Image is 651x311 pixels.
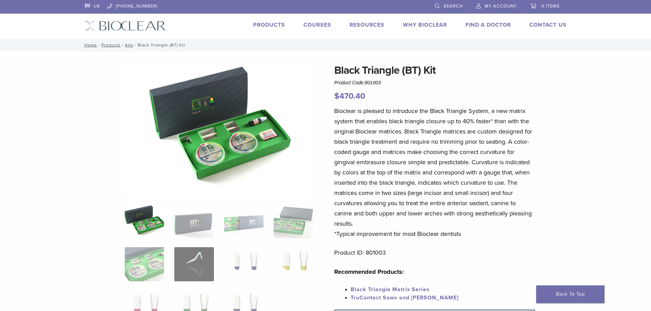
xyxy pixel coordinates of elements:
[174,247,214,281] img: Black Triangle (BT) Kit - Image 6
[224,247,263,281] img: Black Triangle (BT) Kit - Image 7
[85,21,166,31] img: Bioclear
[274,247,313,281] img: Black Triangle (BT) Kit - Image 8
[80,39,572,51] nav: Black Triangle (BT) Kit
[101,43,121,47] a: Products
[253,22,285,28] a: Products
[350,22,384,28] a: Resources
[82,43,97,47] a: Home
[125,43,133,47] a: Kits
[125,204,164,238] img: Intro-Black-Triangle-Kit-6-Copy-e1548792917662-324x324.jpg
[303,22,331,28] a: Courses
[274,204,313,238] img: Black Triangle (BT) Kit - Image 4
[125,247,164,281] img: Black Triangle (BT) Kit - Image 5
[334,91,365,101] bdi: 470.40
[224,204,263,238] img: Black Triangle (BT) Kit - Image 3
[334,91,339,101] span: $
[485,3,517,9] span: My Account
[97,43,101,47] span: /
[536,285,605,303] a: Back To Top
[403,22,447,28] a: Why Bioclear
[334,106,535,239] p: Bioclear is pleased to introduce the Black Triangle System, a new matrix system that enables blac...
[365,80,381,85] span: 801003
[121,43,125,47] span: /
[529,22,567,28] a: Contact Us
[334,248,535,258] p: Product ID: 801003
[133,43,138,47] span: /
[174,204,214,238] img: Black Triangle (BT) Kit - Image 2
[541,3,560,9] span: 0 items
[334,80,381,85] span: Product Code:
[351,286,430,293] a: Black Triangle Matrix Series
[334,62,535,79] h1: Black Triangle (BT) Kit
[125,62,313,195] img: Intro Black Triangle Kit-6 - Copy
[465,22,511,28] a: Find A Doctor
[351,294,459,301] a: TruContact Saws and [PERSON_NAME]
[444,3,463,9] span: Search
[334,268,404,275] strong: Recommended Products:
